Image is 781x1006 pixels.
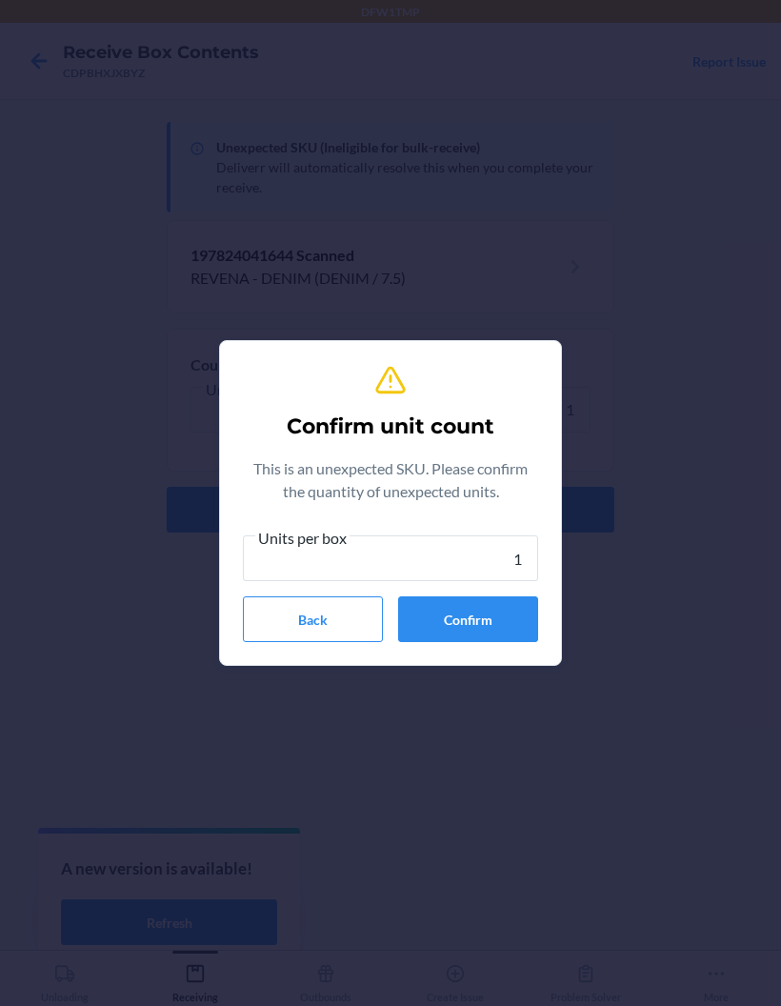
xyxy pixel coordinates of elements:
[243,596,383,642] button: Back
[255,529,350,548] span: Units per box
[243,535,538,581] input: Units per box
[287,412,494,442] h2: Confirm unit count
[243,457,538,503] p: This is an unexpected SKU. Please confirm the quantity of unexpected units.
[398,596,538,642] button: Confirm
